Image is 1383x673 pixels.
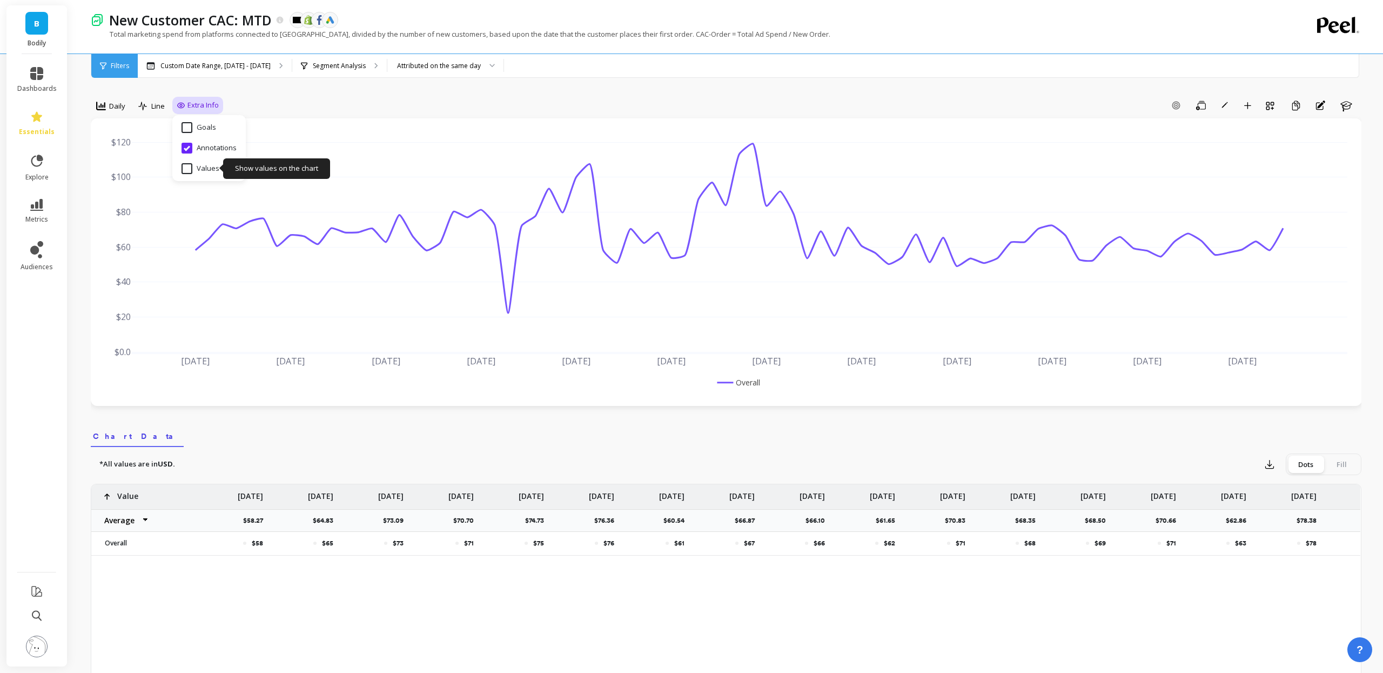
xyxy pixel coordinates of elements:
img: profile picture [26,636,48,657]
p: Value [117,484,138,502]
img: api.klaviyo.svg [293,17,303,23]
p: Bodily [17,39,57,48]
p: $76 [603,539,614,548]
p: $62.86 [1226,516,1253,525]
p: $66.87 [735,516,761,525]
p: [DATE] [519,484,544,502]
p: [DATE] [870,484,895,502]
p: $68.35 [1015,516,1042,525]
p: $68.50 [1085,516,1112,525]
p: $58 [252,539,263,548]
p: $75 [533,539,544,548]
p: $60.54 [663,516,691,525]
span: ? [1357,642,1363,657]
p: $70.83 [945,516,972,525]
p: $73 [393,539,404,548]
span: Chart Data [93,431,182,442]
p: $76.36 [594,516,621,525]
div: Fill [1324,456,1359,473]
p: $66.10 [805,516,831,525]
p: [DATE] [238,484,263,502]
p: $71 [1166,539,1176,548]
p: $71 [956,539,965,548]
p: *All values are in [99,459,175,470]
p: [DATE] [378,484,404,502]
div: Attributed on the same day [397,61,481,71]
p: [DATE] [589,484,614,502]
p: [DATE] [1010,484,1036,502]
strong: USD. [158,459,175,469]
p: $66 [814,539,825,548]
span: dashboards [17,84,57,93]
p: $62 [884,539,895,548]
img: header icon [91,14,104,26]
div: Dots [1288,456,1324,473]
img: api.google.svg [325,15,335,25]
p: $58.27 [243,516,270,525]
button: ? [1347,637,1372,662]
span: Line [151,101,165,111]
p: [DATE] [940,484,965,502]
p: Total marketing spend from platforms connected to [GEOGRAPHIC_DATA], divided by the number of new... [91,29,830,39]
span: Extra Info [187,100,219,111]
p: [DATE] [1221,484,1246,502]
p: Segment Analysis [313,62,366,70]
p: $70.66 [1156,516,1183,525]
p: $74.73 [525,516,550,525]
p: $70.70 [453,516,480,525]
p: [DATE] [1291,484,1317,502]
nav: Tabs [91,422,1361,447]
p: New Customer CAC: MTD [109,11,272,29]
p: $64.83 [313,516,340,525]
span: Filters [111,62,129,70]
p: [DATE] [800,484,825,502]
span: explore [25,173,49,182]
p: $61.65 [876,516,902,525]
p: Custom Date Range, [DATE] - [DATE] [160,62,271,70]
p: $67 [744,539,755,548]
p: [DATE] [1151,484,1176,502]
span: B [34,17,39,30]
p: $69 [1095,539,1106,548]
p: [DATE] [1080,484,1106,502]
p: [DATE] [659,484,684,502]
p: [DATE] [729,484,755,502]
p: $65 [322,539,333,548]
img: api.shopify.svg [304,15,313,25]
img: api.fb.svg [314,15,324,25]
p: $78.38 [1297,516,1323,525]
p: $68 [1024,539,1036,548]
p: [DATE] [308,484,333,502]
span: essentials [19,128,55,136]
p: $73.09 [383,516,410,525]
span: Daily [109,101,125,111]
p: $78 [1306,539,1317,548]
span: audiences [21,263,53,271]
p: $61 [674,539,684,548]
span: metrics [25,215,48,224]
p: $63 [1235,539,1246,548]
p: $71 [464,539,474,548]
p: [DATE] [448,484,474,502]
p: Overall [98,539,193,548]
